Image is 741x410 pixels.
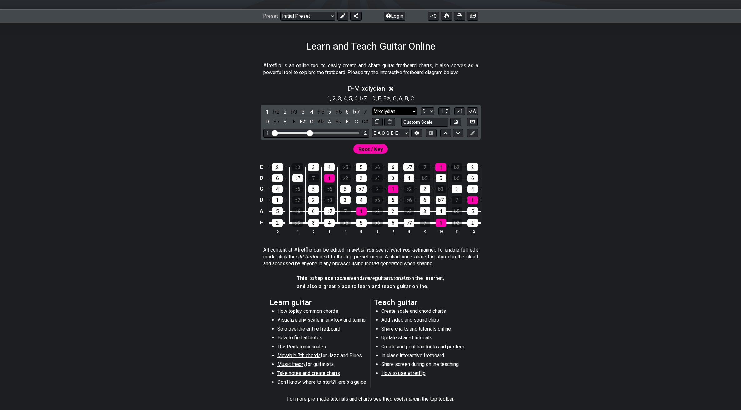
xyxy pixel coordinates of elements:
[299,107,307,116] div: toggle scale degree
[272,196,283,204] div: 1
[277,361,306,367] span: Music theory
[404,174,414,182] div: 4
[272,207,283,215] div: 5
[321,228,337,235] th: 3
[403,163,414,171] div: ♭7
[381,352,470,361] li: In class interactive fretboard
[436,174,446,182] div: 5
[258,183,265,194] td: G
[356,207,367,215] div: 1
[290,117,298,126] div: toggle pitch class
[277,361,366,370] li: for guitarists
[420,207,430,215] div: 3
[325,107,333,116] div: toggle scale degree
[405,94,408,102] span: B
[317,117,325,126] div: toggle pitch class
[277,379,366,387] li: Don't know where to start?
[277,335,322,341] span: How to find all notes
[467,107,478,116] button: A
[389,275,408,281] em: tutorials
[420,185,430,193] div: 2
[404,185,414,193] div: ♭2
[308,174,319,182] div: 7
[349,94,352,102] span: 5
[293,308,338,314] span: play common chords
[263,107,271,116] div: toggle scale degree
[376,94,378,102] span: ,
[296,254,320,260] em: edit button
[336,94,338,102] span: ,
[388,196,398,204] div: 5
[465,228,481,235] th: 12
[419,163,430,171] div: 7
[292,219,303,227] div: ♭3
[390,396,417,402] em: preset-menu
[383,94,390,102] span: F♯
[352,94,354,102] span: ,
[308,207,319,215] div: 6
[330,94,333,102] span: ,
[452,174,462,182] div: ♭6
[292,174,303,182] div: ♭7
[381,343,470,352] li: Create and print handouts and posters
[348,85,385,92] span: D - Mixolydian
[292,196,303,204] div: ♭2
[308,196,319,204] div: 2
[343,94,347,102] span: 4
[343,107,351,116] div: toggle scale degree
[393,94,397,102] span: G
[354,94,358,102] span: 6
[277,352,321,358] span: Movable 7th chords
[272,163,283,171] div: 2
[467,219,478,227] div: 2
[277,308,366,317] li: How to
[452,219,462,227] div: ♭2
[372,185,383,193] div: 7
[313,275,320,281] em: the
[441,108,448,114] span: 1..7
[381,361,470,370] li: Share screen during online teaching
[436,207,446,215] div: 4
[384,12,405,21] button: Login
[340,275,353,281] em: create
[258,162,265,172] td: E
[356,174,367,182] div: 2
[263,62,478,76] p: #fretflip is an online tool to easily create and share guitar fretboard charts, it also serves as...
[388,219,398,227] div: 6
[297,275,444,282] h4: This is place to and guitar on the Internet,
[340,163,351,171] div: ♭5
[372,94,376,102] span: D
[372,207,383,215] div: ♭2
[381,94,384,102] span: ,
[420,196,430,204] div: 6
[277,370,340,376] span: Take notes and create charts
[467,129,478,137] button: First click edit preset to enable marker editing
[404,207,414,215] div: ♭3
[297,283,444,290] h4: and also a great place to learn and teach guitar online.
[440,129,451,137] button: Move up
[338,94,341,102] span: 3
[438,107,450,116] button: 1..7
[372,163,383,171] div: ♭6
[399,94,402,102] span: A
[292,163,303,171] div: ♭3
[350,12,362,21] button: Share Preset
[340,219,351,227] div: ♭5
[467,185,478,193] div: 4
[272,107,280,116] div: toggle scale degree
[327,94,330,102] span: 1
[385,228,401,235] th: 7
[381,326,470,334] li: Share charts and tutorials online
[340,207,351,215] div: 7
[353,228,369,235] th: 5
[358,94,360,102] span: ,
[362,275,375,281] em: share
[352,117,360,126] div: toggle pitch class
[340,196,351,204] div: 3
[390,94,393,102] span: ,
[258,172,265,183] td: B
[258,217,265,229] td: E
[308,219,319,227] div: 3
[358,145,383,154] span: First enable full edit mode to edit
[352,107,360,116] div: toggle scale degree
